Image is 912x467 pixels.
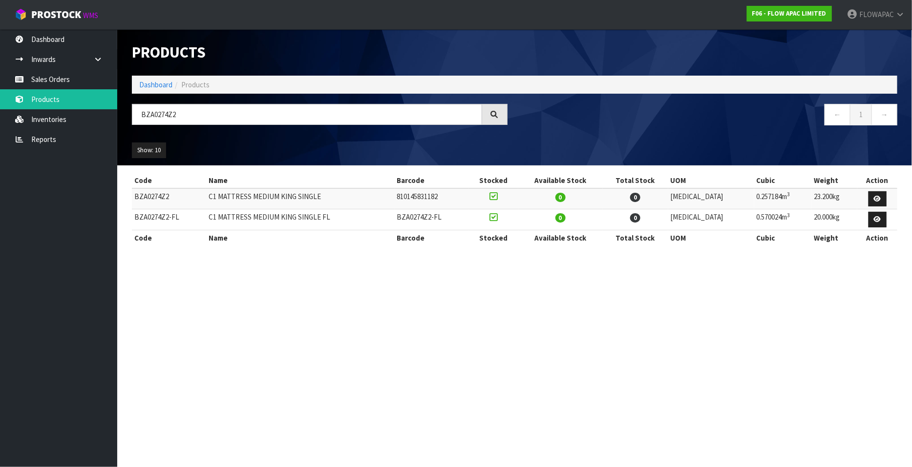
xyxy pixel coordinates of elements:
td: 23.200kg [811,188,857,209]
span: 0 [555,193,566,202]
th: Barcode [395,173,469,188]
td: BZA0274Z2-FL [132,209,206,230]
th: Name [206,173,395,188]
img: cube-alt.png [15,8,27,20]
td: BZA0274Z2 [132,188,206,209]
th: Name [206,230,395,245]
button: Show: 10 [132,142,166,158]
span: 0 [555,213,566,223]
a: ← [825,104,850,125]
th: Action [857,173,897,188]
span: ProStock [31,8,81,21]
td: C1 MATTRESS MEDIUM KING SINGLE [206,188,395,209]
th: UOM [668,173,754,188]
th: Available Stock [518,230,603,245]
td: 0.570024m [754,209,812,230]
span: Products [181,80,210,89]
td: 810145831182 [395,188,469,209]
th: Total Stock [603,173,668,188]
a: → [871,104,897,125]
h1: Products [132,44,508,61]
td: [MEDICAL_DATA] [668,188,754,209]
th: Weight [811,173,857,188]
th: Available Stock [518,173,603,188]
strong: F06 - FLOW APAC LIMITED [752,9,827,18]
td: C1 MATTRESS MEDIUM KING SINGLE FL [206,209,395,230]
td: [MEDICAL_DATA] [668,209,754,230]
th: Code [132,230,206,245]
th: Stocked [469,230,518,245]
a: 1 [850,104,872,125]
th: Cubic [754,173,812,188]
th: Total Stock [603,230,668,245]
th: Action [857,230,897,245]
td: 20.000kg [811,209,857,230]
td: BZA0274Z2-FL [395,209,469,230]
small: WMS [83,11,98,20]
th: Cubic [754,230,812,245]
input: Search products [132,104,482,125]
th: UOM [668,230,754,245]
th: Weight [811,230,857,245]
td: 0.257184m [754,188,812,209]
span: 0 [630,213,640,223]
span: 0 [630,193,640,202]
sup: 3 [787,212,790,219]
th: Barcode [395,230,469,245]
sup: 3 [787,191,790,198]
th: Stocked [469,173,518,188]
a: Dashboard [139,80,172,89]
th: Code [132,173,206,188]
span: FLOWAPAC [859,10,894,19]
nav: Page navigation [522,104,898,128]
